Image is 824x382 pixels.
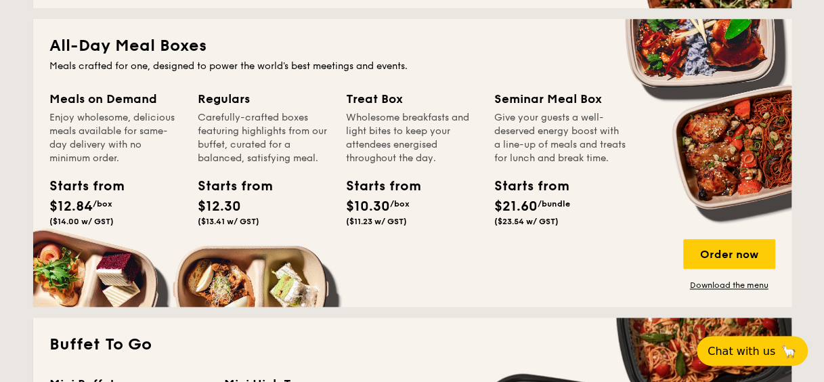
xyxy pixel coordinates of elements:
[494,111,626,165] div: Give your guests a well-deserved energy boost with a line-up of meals and treats for lunch and br...
[198,176,259,196] div: Starts from
[346,176,407,196] div: Starts from
[346,198,390,215] span: $10.30
[49,35,775,57] h2: All-Day Meal Boxes
[683,239,775,269] div: Order now
[494,198,538,215] span: $21.60
[49,111,181,165] div: Enjoy wholesome, delicious meals available for same-day delivery with no minimum order.
[49,198,93,215] span: $12.84
[49,60,775,73] div: Meals crafted for one, designed to power the world's best meetings and events.
[198,111,330,165] div: Carefully-crafted boxes featuring highlights from our buffet, curated for a balanced, satisfying ...
[49,217,114,226] span: ($14.00 w/ GST)
[494,89,626,108] div: Seminar Meal Box
[346,89,478,108] div: Treat Box
[708,345,775,358] span: Chat with us
[781,343,797,359] span: 🦙
[494,176,555,196] div: Starts from
[198,89,330,108] div: Regulars
[49,334,775,356] h2: Buffet To Go
[49,89,181,108] div: Meals on Demand
[198,217,259,226] span: ($13.41 w/ GST)
[93,199,112,209] span: /box
[494,217,559,226] span: ($23.54 w/ GST)
[49,176,110,196] div: Starts from
[697,336,808,366] button: Chat with us🦙
[390,199,410,209] span: /box
[683,280,775,291] a: Download the menu
[538,199,570,209] span: /bundle
[346,217,407,226] span: ($11.23 w/ GST)
[346,111,478,165] div: Wholesome breakfasts and light bites to keep your attendees energised throughout the day.
[198,198,241,215] span: $12.30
